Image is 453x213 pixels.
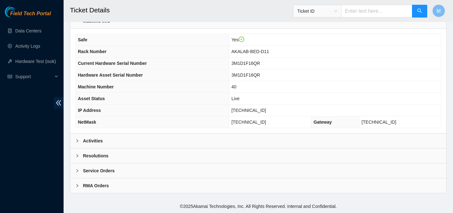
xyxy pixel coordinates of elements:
[78,49,106,54] span: Rack Number
[15,44,40,49] a: Activity Logs
[5,6,32,17] img: Akamai Technologies
[8,74,12,79] span: read
[5,11,51,20] a: Akamai TechnologiesField Tech Portal
[231,49,269,54] span: AKALAB-BED-D11
[70,148,446,163] div: Resolutions
[78,61,147,66] span: Current Hardware Serial Number
[432,4,445,17] button: M
[231,61,260,66] span: 3M1D1F16QR
[231,37,244,42] span: Yes
[313,120,332,125] span: Gateway
[78,37,87,42] span: Safe
[412,5,427,17] button: search
[10,11,51,17] span: Field Tech Portal
[70,134,446,148] div: Activities
[231,120,266,125] span: [TECHNICAL_ID]
[15,59,56,64] a: Hardware Test (isok)
[341,5,412,17] input: Enter text here...
[361,120,396,125] span: [TECHNICAL_ID]
[239,37,244,42] span: check-circle
[78,120,96,125] span: NetMask
[78,72,143,78] span: Hardware Asset Serial Number
[70,163,446,178] div: Service Orders
[15,28,41,33] a: Data Centers
[75,139,79,143] span: right
[297,6,337,16] span: Ticket ID
[83,167,115,174] b: Service Orders
[231,72,260,78] span: 3M1D1F16QR
[231,84,237,89] span: 40
[64,200,453,213] footer: © 2025 Akamai Technologies, Inc. All Rights Reserved. Internal and Confidential.
[75,154,79,158] span: right
[75,169,79,173] span: right
[231,108,266,113] span: [TECHNICAL_ID]
[54,97,64,109] span: double-left
[78,108,101,113] span: IP Address
[83,152,108,159] b: Resolutions
[70,178,446,193] div: RMA Orders
[231,96,240,101] span: Live
[417,8,422,14] span: search
[78,96,105,101] span: Asset Status
[83,137,103,144] b: Activities
[83,182,109,189] b: RMA Orders
[78,84,114,89] span: Machine Number
[15,70,53,83] span: Support
[436,7,441,15] span: M
[75,184,79,188] span: right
